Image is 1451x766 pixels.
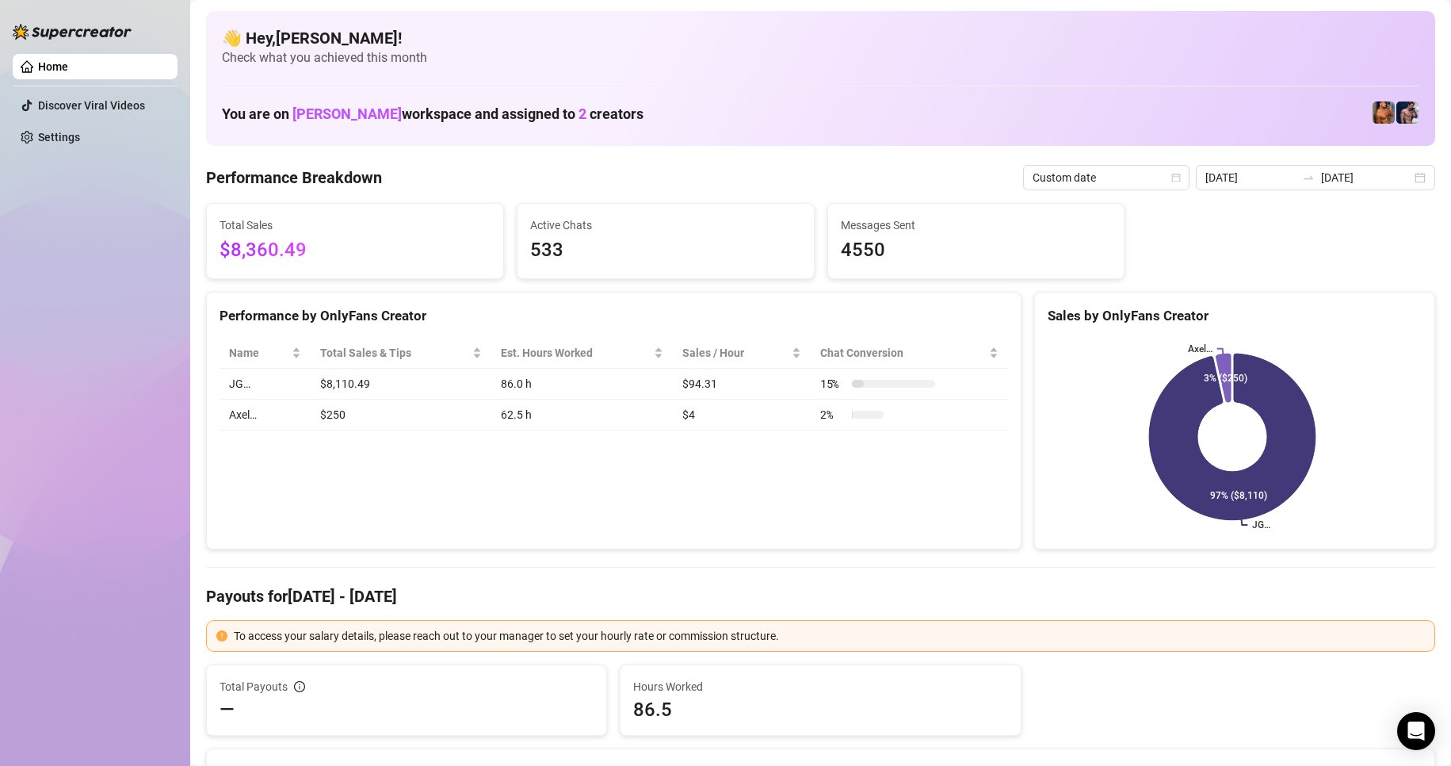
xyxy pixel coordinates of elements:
span: info-circle [294,681,305,692]
text: Axel… [1188,343,1212,354]
th: Chat Conversion [811,338,1008,369]
img: JG [1373,101,1395,124]
a: Home [38,60,68,73]
h4: 👋 Hey, [PERSON_NAME] ! [222,27,1419,49]
img: logo-BBDzfeDw.svg [13,24,132,40]
span: Sales / Hour [682,344,789,362]
td: Axel… [220,400,311,431]
span: swap-right [1302,171,1315,184]
a: Discover Viral Videos [38,99,145,112]
a: Settings [38,131,80,144]
h1: You are on workspace and assigned to creators [222,105,643,123]
span: $8,360.49 [220,236,491,266]
span: Total Sales [220,216,491,234]
td: $94.31 [673,369,811,400]
span: Chat Conversion [820,344,986,362]
span: Active Chats [530,216,801,234]
span: 2 % [820,406,846,423]
input: End date [1321,169,1411,186]
div: Open Intercom Messenger [1397,712,1435,750]
td: $250 [311,400,491,431]
span: to [1302,171,1315,184]
h4: Performance Breakdown [206,167,382,189]
span: 533 [530,236,801,266]
td: 62.5 h [491,400,674,431]
div: Est. Hours Worked [501,344,651,362]
div: Sales by OnlyFans Creator [1048,305,1422,327]
img: Axel [1396,101,1419,124]
span: [PERSON_NAME] [292,105,402,122]
span: 2 [578,105,586,122]
th: Sales / Hour [673,338,811,369]
span: Check what you achieved this month [222,49,1419,67]
div: To access your salary details, please reach out to your manager to set your hourly rate or commis... [234,627,1425,645]
span: 86.5 [633,697,1007,722]
span: 15 % [820,375,846,393]
input: Start date [1205,169,1296,186]
span: Custom date [1033,166,1180,190]
span: Messages Sent [841,216,1112,234]
td: $4 [673,400,811,431]
span: Hours Worked [633,678,1007,695]
td: 86.0 h [491,369,674,400]
span: Name [229,344,288,362]
th: Total Sales & Tips [311,338,491,369]
span: 4550 [841,236,1112,266]
h4: Payouts for [DATE] - [DATE] [206,585,1435,607]
span: exclamation-circle [216,630,227,642]
span: calendar [1171,173,1181,182]
span: — [220,697,235,722]
span: Total Sales & Tips [320,344,469,362]
span: Total Payouts [220,678,288,695]
td: $8,110.49 [311,369,491,400]
text: JG… [1252,520,1270,531]
th: Name [220,338,311,369]
td: JG… [220,369,311,400]
div: Performance by OnlyFans Creator [220,305,1008,327]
